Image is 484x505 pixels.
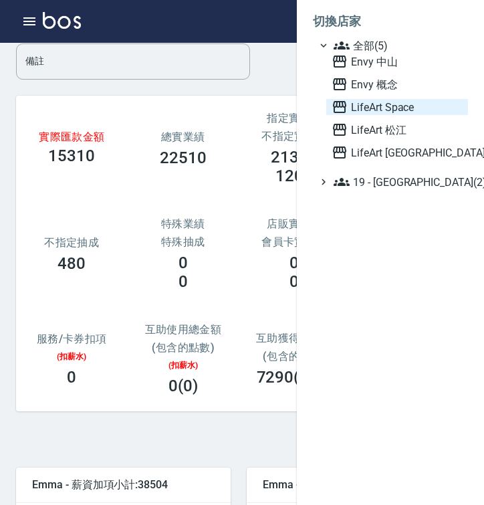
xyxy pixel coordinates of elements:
[332,99,463,115] span: LifeArt Space
[334,37,463,54] span: 全部(5)
[332,54,463,70] span: Envy 中山
[334,174,463,190] span: 19 - [GEOGRAPHIC_DATA](2)
[332,76,463,92] span: Envy 概念
[332,144,463,161] span: LifeArt [GEOGRAPHIC_DATA]
[313,5,468,37] li: 切換店家
[332,122,463,138] span: LifeArt 松江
